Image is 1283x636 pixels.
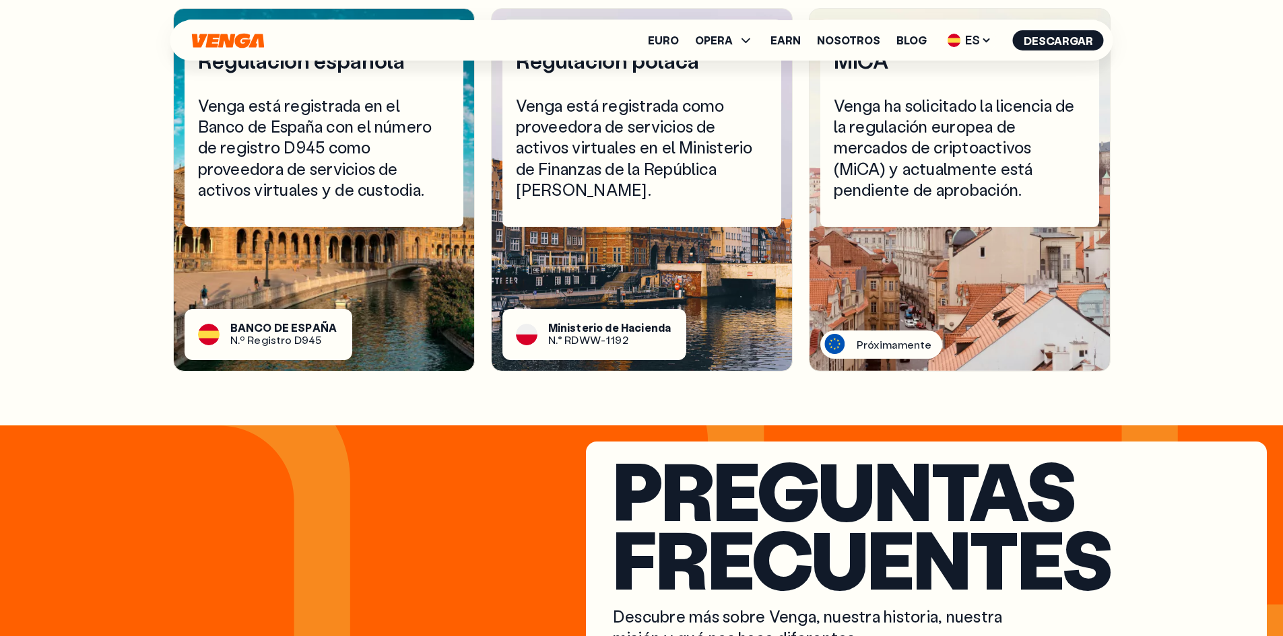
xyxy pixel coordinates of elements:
[943,30,997,51] span: ES
[240,333,245,347] span: º
[298,322,305,333] span: S
[576,322,581,333] span: t
[610,333,615,347] span: 1
[560,322,567,333] span: n
[276,333,281,347] span: t
[605,322,612,333] span: d
[285,333,292,347] span: o
[605,333,610,347] span: 1
[558,322,560,333] span: i
[615,333,622,347] span: 9
[548,322,558,333] span: M
[308,333,315,347] span: 4
[246,322,254,333] span: N
[294,333,302,347] span: D
[329,322,337,333] span: A
[817,35,880,46] a: Nosotros
[857,338,932,352] div: Próximamente
[621,322,628,333] span: H
[558,333,562,347] span: °
[601,333,605,347] span: -
[770,35,801,46] a: Earn
[198,324,220,345] img: flag-es
[593,322,596,333] span: i
[695,35,733,46] span: OPERA
[516,46,768,75] div: Regulación polaca
[579,333,590,347] span: W
[564,333,571,347] span: R
[321,322,329,333] span: Ñ
[628,322,634,333] span: a
[648,35,679,46] a: Euro
[834,95,1086,200] div: Venga ha solicitado la licencia de la regulación europea de mercados de criptoactivos (MiCA) y ac...
[247,333,254,347] span: R
[271,333,276,347] span: s
[665,322,671,333] span: a
[305,322,312,333] span: P
[622,333,628,347] span: 2
[268,333,271,347] span: i
[198,95,450,200] div: Venga está registrada en el Banco de España con el número de registro D945 como proveedora de ser...
[230,322,238,333] span: B
[191,33,266,48] svg: Inicio
[570,322,576,333] span: s
[641,322,644,333] span: i
[516,95,768,200] div: Venga está registrada como proveedora de servicios de activos virtuales en el Ministerio de Finan...
[651,322,658,333] span: n
[634,322,641,333] span: c
[582,322,589,333] span: e
[548,333,556,347] span: N
[834,46,1086,75] div: MiCA
[1013,30,1104,50] button: Descargar
[254,322,263,333] span: C
[198,46,450,75] div: Regulación española
[281,333,285,347] span: r
[263,322,271,333] span: O
[948,34,961,47] img: flag-es
[315,333,321,347] span: 5
[613,455,1240,592] h2: Preguntas frecuentes
[556,333,558,347] span: .
[896,35,927,46] a: Blog
[645,322,651,333] span: e
[238,333,240,347] span: .
[312,322,321,333] span: A
[238,322,246,333] span: A
[612,322,619,333] span: e
[658,322,665,333] span: d
[302,333,308,347] span: 9
[282,322,289,333] span: E
[590,333,601,347] span: W
[274,322,282,333] span: D
[516,324,537,345] img: flag-pl
[261,333,268,347] span: g
[567,322,570,333] span: i
[596,322,603,333] span: o
[571,333,579,347] span: D
[291,322,298,333] span: E
[230,333,238,347] span: N
[695,32,754,48] span: OPERA
[254,333,261,347] span: e
[589,322,593,333] span: r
